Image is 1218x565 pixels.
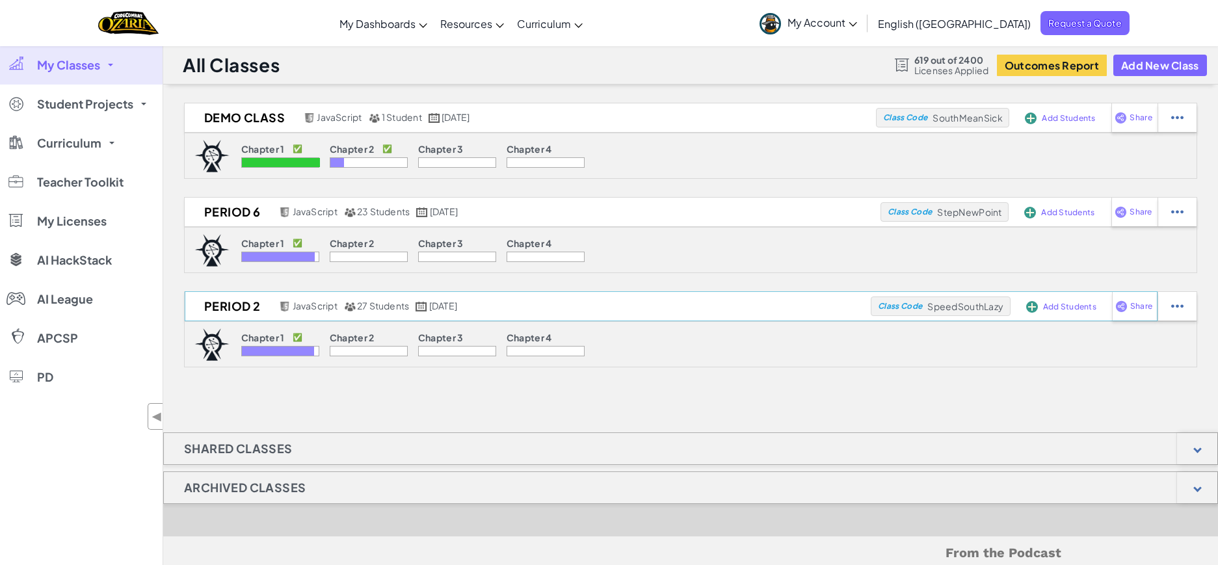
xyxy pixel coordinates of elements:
h1: Archived Classes [164,471,326,504]
span: 1 Student [382,111,422,123]
img: MultipleUsers.png [344,302,356,311]
span: Licenses Applied [914,65,989,75]
img: javascript.png [304,113,315,123]
a: Period 6 JavaScript 23 Students [DATE] [185,202,880,222]
p: ✅ [293,144,302,154]
p: Chapter 4 [507,144,552,154]
p: ✅ [293,332,302,343]
p: Chapter 1 [241,238,285,248]
span: Share [1130,114,1152,122]
img: IconAddStudents.svg [1026,301,1038,313]
a: Curriculum [510,6,589,41]
span: Curriculum [517,17,571,31]
span: Resources [440,17,492,31]
a: Period 2 JavaScript 27 Students [DATE] [185,296,871,316]
span: SpeedSouthLazy [927,300,1003,312]
img: IconAddStudents.svg [1024,207,1036,218]
span: My Classes [37,59,100,71]
img: avatar [760,13,781,34]
span: JavaScript [293,300,338,311]
span: [DATE] [429,300,457,311]
p: Chapter 2 [330,238,375,248]
img: logo [194,140,230,172]
span: [DATE] [442,111,470,123]
span: Class Code [888,208,932,216]
p: Chapter 4 [507,238,552,248]
p: Chapter 2 [330,144,375,154]
span: 619 out of 2400 [914,55,989,65]
img: IconStudentEllipsis.svg [1171,206,1184,218]
h1: Shared Classes [164,432,313,465]
p: ✅ [293,238,302,248]
p: Chapter 3 [418,332,464,343]
span: English ([GEOGRAPHIC_DATA]) [878,17,1031,31]
p: Chapter 3 [418,238,464,248]
span: JavaScript [293,205,338,217]
span: Share [1130,208,1152,216]
img: calendar.svg [416,302,427,311]
h2: Demo Class [185,108,300,127]
span: My Dashboards [339,17,416,31]
img: MultipleUsers.png [369,113,380,123]
img: logo [194,328,230,361]
span: AI League [37,293,93,305]
span: My Licenses [37,215,107,227]
a: My Dashboards [333,6,434,41]
span: JavaScript [317,111,362,123]
h2: Period 6 [185,202,276,222]
p: Chapter 3 [418,144,464,154]
span: Share [1130,302,1152,310]
span: Add Students [1041,209,1094,217]
span: AI HackStack [37,254,112,266]
span: Teacher Toolkit [37,176,124,188]
span: Curriculum [37,137,101,149]
p: Chapter 4 [507,332,552,343]
p: Chapter 1 [241,332,285,343]
button: Add New Class [1113,55,1207,76]
button: Outcomes Report [997,55,1107,76]
img: calendar.svg [416,207,428,217]
img: IconShare_Purple.svg [1115,300,1128,312]
a: Resources [434,6,510,41]
a: Ozaria by CodeCombat logo [98,10,159,36]
img: IconStudentEllipsis.svg [1171,300,1184,312]
img: javascript.png [279,302,291,311]
a: My Account [753,3,864,44]
img: logo [194,234,230,267]
a: Demo Class JavaScript 1 Student [DATE] [185,108,876,127]
img: IconShare_Purple.svg [1115,112,1127,124]
span: Add Students [1043,303,1096,311]
img: MultipleUsers.png [344,207,356,217]
span: Student Projects [37,98,133,110]
span: StepNewPoint [937,206,1001,218]
img: calendar.svg [429,113,440,123]
span: Class Code [883,114,927,122]
span: 23 Students [357,205,410,217]
img: javascript.png [279,207,291,217]
span: ◀ [152,407,163,426]
a: English ([GEOGRAPHIC_DATA]) [871,6,1037,41]
span: 27 Students [357,300,410,311]
h1: All Classes [183,53,280,77]
img: IconStudentEllipsis.svg [1171,112,1184,124]
img: IconShare_Purple.svg [1115,206,1127,218]
p: Chapter 2 [330,332,375,343]
span: Add Students [1042,114,1095,122]
span: Class Code [878,302,922,310]
p: Chapter 1 [241,144,285,154]
img: IconAddStudents.svg [1025,112,1037,124]
h2: Period 2 [185,296,276,316]
span: My Account [788,16,857,29]
h5: From the Podcast [320,543,1061,563]
span: [DATE] [430,205,458,217]
span: SouthMeanSick [933,112,1002,124]
p: ✅ [382,144,392,154]
img: Home [98,10,159,36]
a: Request a Quote [1040,11,1130,35]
